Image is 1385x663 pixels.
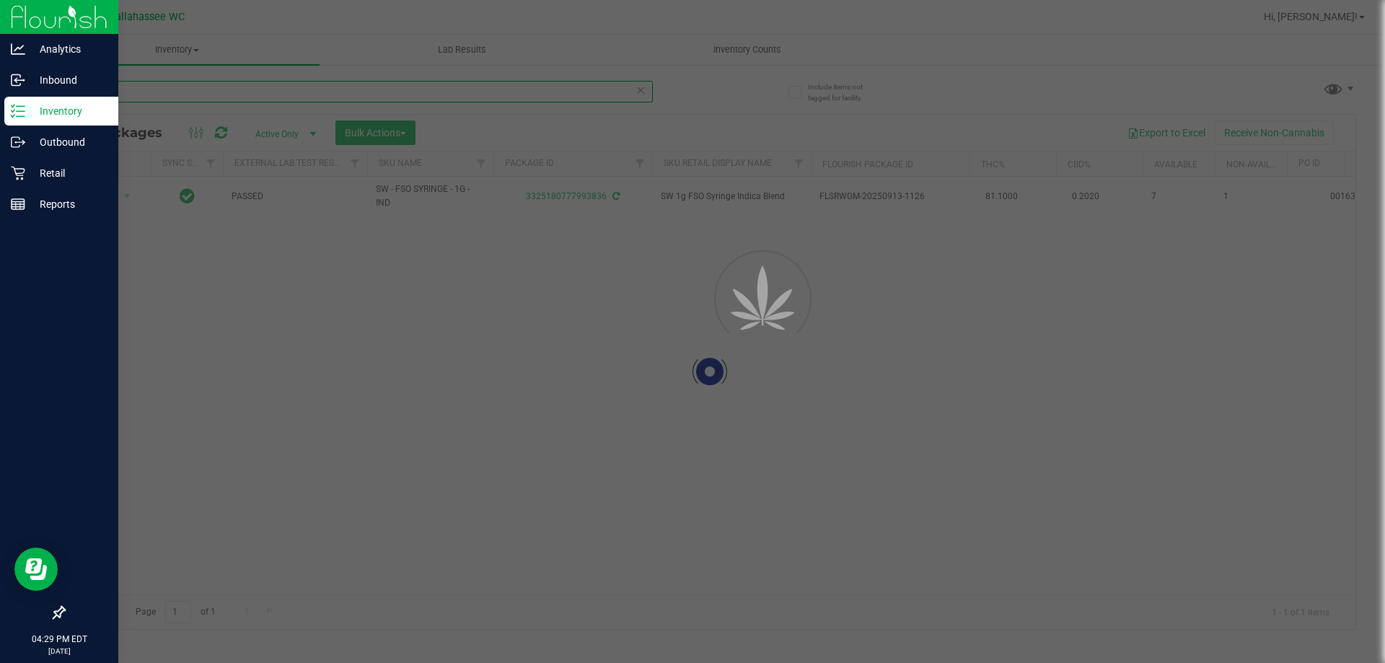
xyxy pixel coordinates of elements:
[6,646,112,657] p: [DATE]
[11,166,25,180] inline-svg: Retail
[14,548,58,591] iframe: Resource center
[25,40,112,58] p: Analytics
[25,133,112,151] p: Outbound
[11,135,25,149] inline-svg: Outbound
[11,197,25,211] inline-svg: Reports
[11,42,25,56] inline-svg: Analytics
[25,71,112,89] p: Inbound
[11,73,25,87] inline-svg: Inbound
[25,164,112,182] p: Retail
[6,633,112,646] p: 04:29 PM EDT
[11,104,25,118] inline-svg: Inventory
[25,196,112,213] p: Reports
[25,102,112,120] p: Inventory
